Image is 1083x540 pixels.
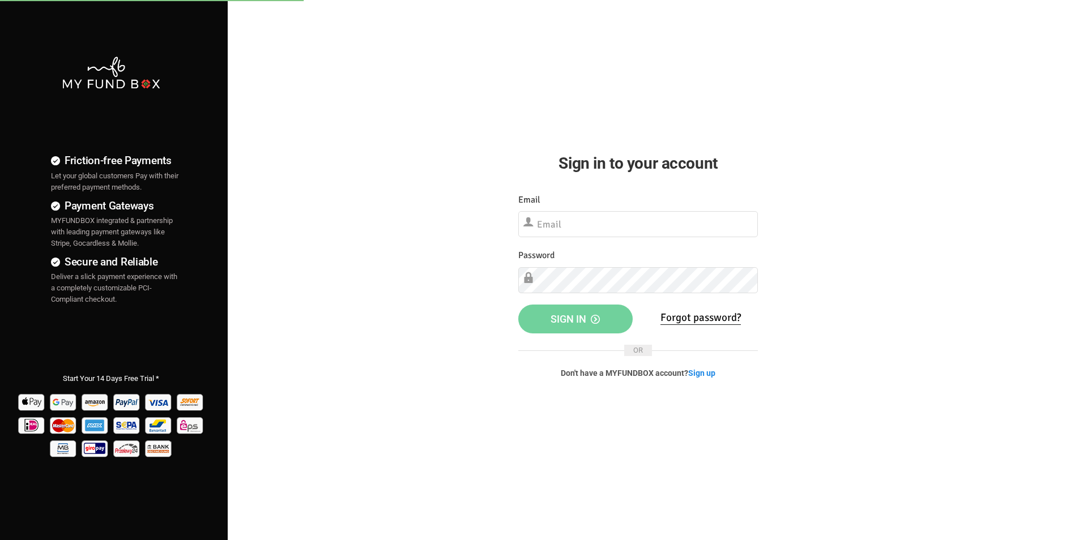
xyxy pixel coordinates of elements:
[551,313,600,325] span: Sign in
[624,345,652,356] span: OR
[518,193,540,207] label: Email
[144,436,174,460] img: banktransfer
[80,436,110,460] img: giropay
[144,390,174,413] img: Visa
[112,390,142,413] img: Paypal
[17,390,47,413] img: Apple Pay
[688,368,715,378] a: Sign up
[518,211,758,237] input: Email
[518,367,758,379] p: Don't have a MYFUNDBOX account?
[49,413,79,436] img: Mastercard Pay
[61,55,161,90] img: mfbwhite.png
[51,172,178,191] span: Let your global customers Pay with their preferred payment methods.
[49,436,79,460] img: mb Pay
[518,248,555,263] label: Password
[176,413,206,436] img: EPS Pay
[51,254,182,270] h4: Secure and Reliable
[51,152,182,169] h4: Friction-free Payments
[112,436,142,460] img: p24 Pay
[144,413,174,436] img: Bancontact Pay
[660,311,741,325] a: Forgot password?
[51,216,173,247] span: MYFUNDBOX integrated & partnership with leading payment gateways like Stripe, Gocardless & Mollie.
[518,151,758,175] h2: Sign in to your account
[49,390,79,413] img: Google Pay
[51,198,182,214] h4: Payment Gateways
[176,390,206,413] img: Sofort Pay
[80,390,110,413] img: Amazon
[518,305,633,334] button: Sign in
[80,413,110,436] img: american_express Pay
[17,413,47,436] img: Ideal Pay
[112,413,142,436] img: sepa Pay
[51,272,177,303] span: Deliver a slick payment experience with a completely customizable PCI-Compliant checkout.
